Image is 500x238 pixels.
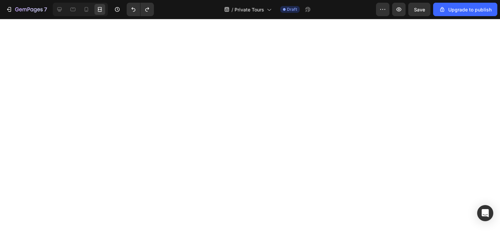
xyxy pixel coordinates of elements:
[414,7,425,12] span: Save
[127,3,154,16] div: Undo/Redo
[408,3,430,16] button: Save
[477,205,493,221] div: Open Intercom Messenger
[44,5,47,13] p: 7
[439,6,492,13] div: Upgrade to publish
[235,6,264,13] span: Private Tours
[232,6,233,13] span: /
[3,3,50,16] button: 7
[433,3,497,16] button: Upgrade to publish
[287,6,297,12] span: Draft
